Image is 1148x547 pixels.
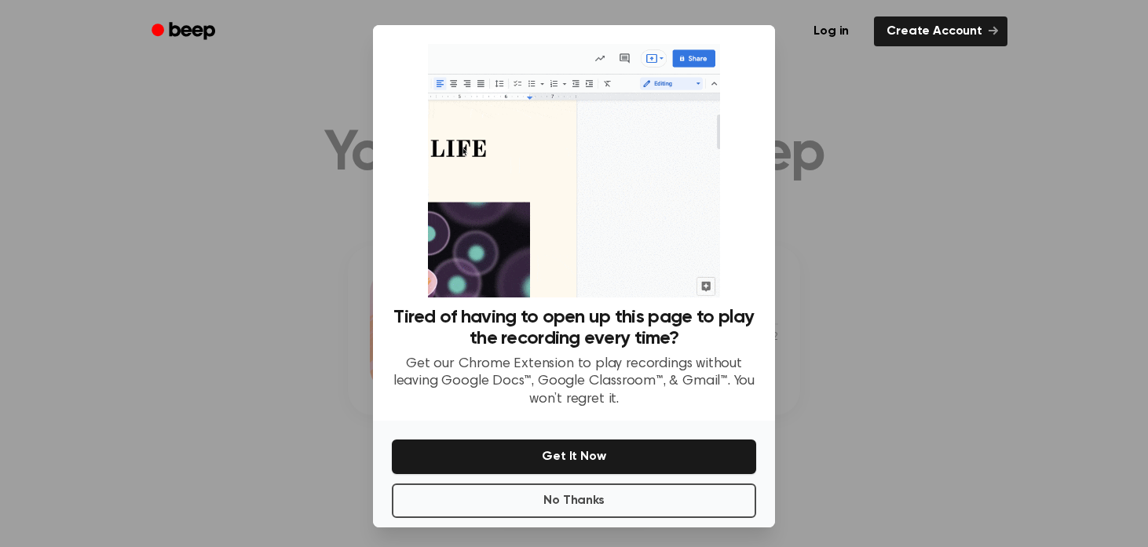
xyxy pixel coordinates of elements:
[874,16,1007,46] a: Create Account
[798,13,865,49] a: Log in
[392,356,756,409] p: Get our Chrome Extension to play recordings without leaving Google Docs™, Google Classroom™, & Gm...
[141,16,229,47] a: Beep
[392,307,756,349] h3: Tired of having to open up this page to play the recording every time?
[392,483,756,518] button: No Thanks
[428,44,719,297] img: Beep extension in action
[392,439,756,474] button: Get It Now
